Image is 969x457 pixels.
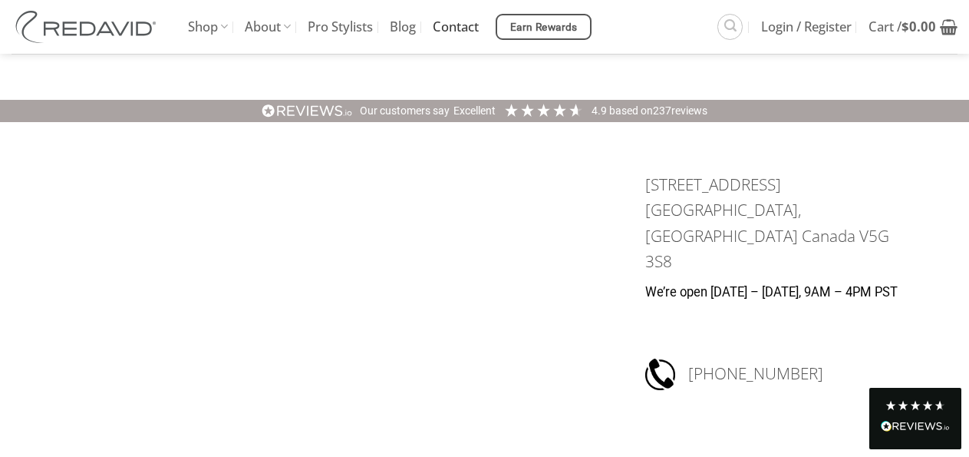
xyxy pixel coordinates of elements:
[592,104,609,117] span: 4.9
[901,18,909,35] span: $
[901,18,936,35] bdi: 0.00
[510,19,578,36] span: Earn Rewards
[503,102,584,118] div: 4.92 Stars
[453,104,496,119] div: Excellent
[881,421,950,432] img: REVIEWS.io
[885,399,946,412] div: 4.8 Stars
[761,8,852,46] span: Login / Register
[868,8,936,46] span: Cart /
[671,104,707,117] span: reviews
[717,14,743,39] a: Search
[869,388,961,449] div: Read All Reviews
[653,104,671,117] span: 237
[360,104,450,119] div: Our customers say
[881,418,950,438] div: Read All Reviews
[645,283,905,303] p: We’re open [DATE] – [DATE], 9AM – 4PM PST
[645,172,905,274] h3: [STREET_ADDRESS] [GEOGRAPHIC_DATA], [GEOGRAPHIC_DATA] Canada V5G 3S8
[262,104,352,118] img: REVIEWS.io
[688,356,905,392] h3: [PHONE_NUMBER]
[496,14,592,40] a: Earn Rewards
[609,104,653,117] span: Based on
[12,11,165,43] img: REDAVID Salon Products | United States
